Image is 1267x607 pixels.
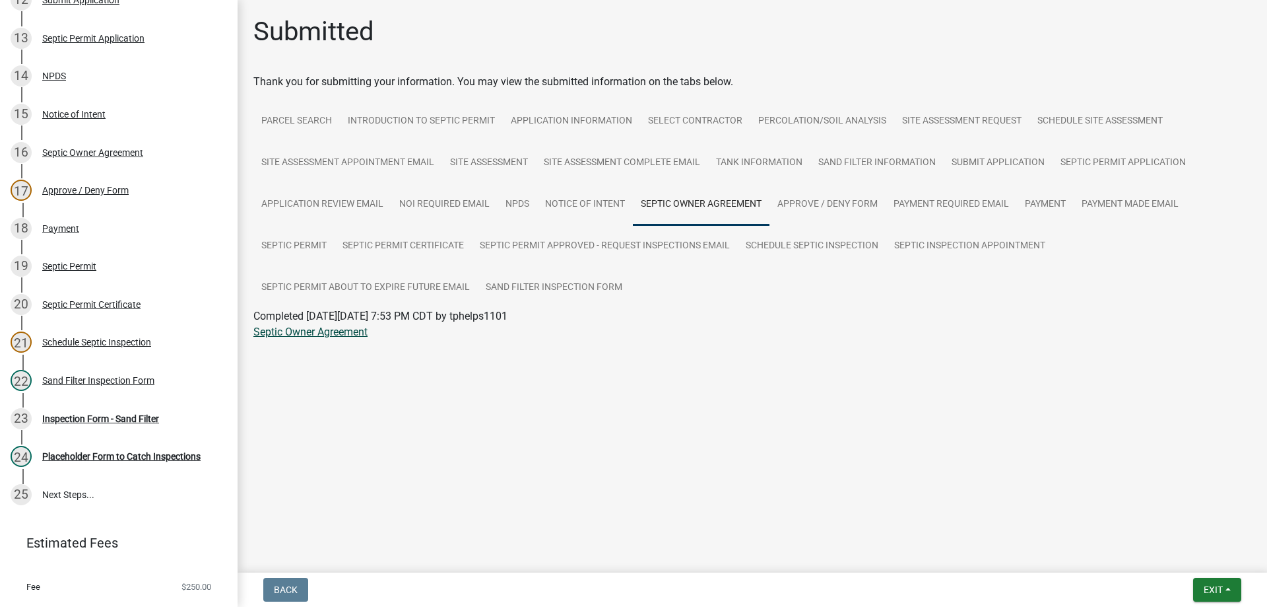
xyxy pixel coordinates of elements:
div: Payment [42,224,79,233]
div: Septic Owner Agreement [42,148,143,157]
a: Introduction to Septic Permit [340,100,503,143]
div: 13 [11,28,32,49]
div: Approve / Deny Form [42,186,129,195]
span: $250.00 [181,583,211,591]
a: Septic Owner Agreement [633,184,769,226]
span: Fee [26,583,40,591]
h1: Submitted [253,16,374,48]
span: Back [274,585,298,595]
div: Septic Permit Certificate [42,300,141,309]
div: Sand Filter Inspection Form [42,376,154,385]
a: Septic Permit Application [1053,142,1194,184]
div: 16 [11,142,32,163]
div: Septic Permit Application [42,34,145,43]
div: 24 [11,446,32,467]
a: Application review email [253,184,391,226]
a: Estimated Fees [11,530,216,556]
a: Septic Permit Certificate [335,225,472,268]
a: Select contractor [640,100,750,143]
div: 17 [11,180,32,201]
span: Exit [1204,585,1223,595]
a: Parcel search [253,100,340,143]
a: Approve / Deny Form [769,184,886,226]
a: Payment Required Email [886,184,1017,226]
a: Percolation/Soil Analysis [750,100,894,143]
div: 14 [11,65,32,87]
div: Schedule Septic Inspection [42,338,151,347]
div: 23 [11,408,32,429]
span: Completed [DATE][DATE] 7:53 PM CDT by tphelps1101 [253,310,507,322]
a: Site Assessment Appointment Email [253,142,442,184]
a: Application Information [503,100,640,143]
a: Septic Permit [253,225,335,268]
a: Septic Permit Approved - Request Inspections Email [472,225,738,268]
a: Payment [1017,184,1074,226]
a: Payment Made Email [1074,184,1186,226]
a: Sand Filter Information [810,142,944,184]
a: Site Assessment Request [894,100,1029,143]
div: Notice of Intent [42,110,106,119]
button: Exit [1193,578,1241,602]
div: 21 [11,332,32,353]
div: 22 [11,370,32,391]
div: 25 [11,484,32,505]
a: Sand Filter Inspection Form [478,267,630,309]
a: Septic Permit About to Expire Future Email [253,267,478,309]
a: Site Assessment [442,142,536,184]
div: Placeholder Form to Catch Inspections [42,452,201,461]
a: Schedule Septic Inspection [738,225,886,268]
a: Submit Application [944,142,1053,184]
div: 19 [11,256,32,277]
div: Thank you for submitting your information. You may view the submitted information on the tabs below. [253,74,1251,90]
a: NPDS [498,184,537,226]
button: Back [263,578,308,602]
a: Septic Inspection Appointment [886,225,1053,268]
div: NPDS [42,71,66,81]
div: Septic Permit [42,262,96,271]
a: NOI Required Email [391,184,498,226]
div: 20 [11,294,32,315]
div: Inspection Form - Sand Filter [42,414,159,423]
a: Septic Owner Agreement [253,326,368,338]
a: Site Assessment Complete Email [536,142,708,184]
a: Tank Information [708,142,810,184]
div: 15 [11,104,32,125]
div: 18 [11,218,32,239]
a: Schedule Site Assessment [1029,100,1171,143]
a: Notice of Intent [537,184,633,226]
